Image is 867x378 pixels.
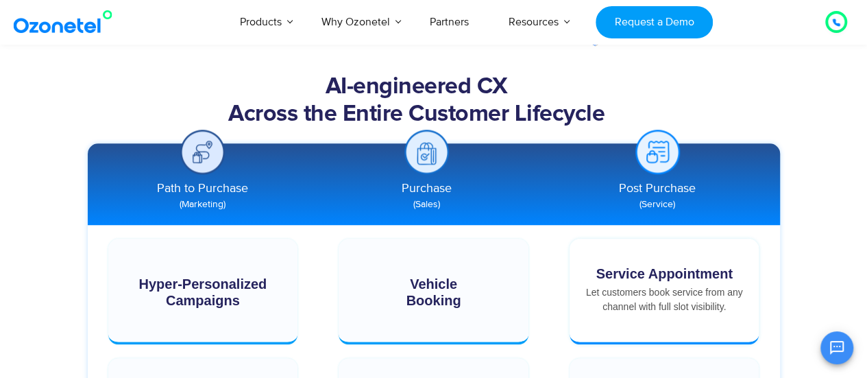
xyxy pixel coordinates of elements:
[820,331,853,364] button: Open chat
[583,266,746,281] div: Service Appointment
[404,130,449,174] img: Purchase
[122,276,284,309] div: Hyper-personalized campaigns
[619,181,696,196] span: Post Purchase
[352,276,515,309] div: Vehicle Booking
[157,181,248,196] span: Path to Purchase
[635,130,680,174] img: Post Purchase
[318,197,535,211] div: (Sales)
[596,6,713,38] a: Request a Demo
[60,73,773,128] h2: AI-engineered CX Across the Entire Customer Lifecycle
[180,130,225,174] img: Path to Purchase
[402,181,452,196] span: Purchase
[583,285,746,314] div: Let customers book service from any channel with full slot visibility.
[549,197,766,211] div: (Service)
[95,197,312,211] div: (Marketing)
